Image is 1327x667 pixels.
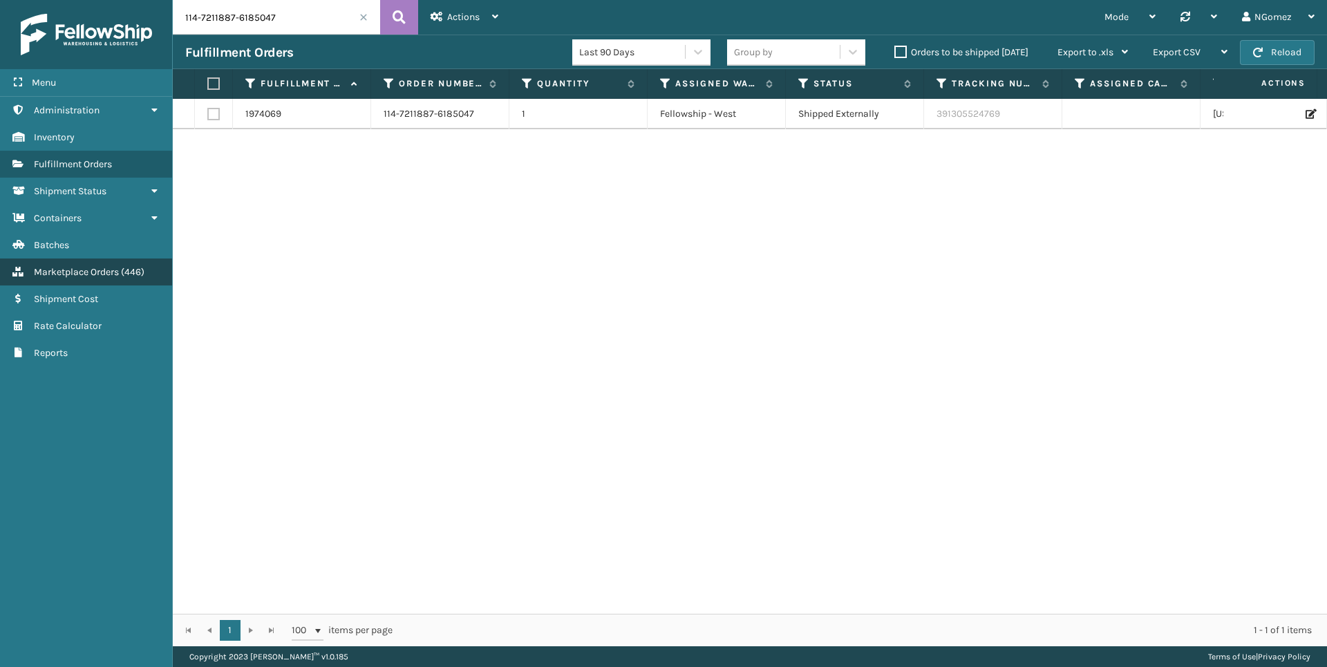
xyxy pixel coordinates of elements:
span: Marketplace Orders [34,266,119,278]
label: Fulfillment Order Id [261,77,344,90]
td: Fellowship - West [648,99,786,129]
span: ( 446 ) [121,266,144,278]
span: Reports [34,347,68,359]
span: Shipment Cost [34,293,98,305]
span: Export to .xls [1057,46,1113,58]
div: | [1208,646,1310,667]
a: Terms of Use [1208,652,1256,661]
h3: Fulfillment Orders [185,44,293,61]
label: Assigned Carrier Service [1090,77,1174,90]
label: Assigned Warehouse [675,77,759,90]
a: 1974069 [245,107,281,121]
span: Shipment Status [34,185,106,197]
a: 114-7211887-6185047 [384,107,474,121]
p: Copyright 2023 [PERSON_NAME]™ v 1.0.185 [189,646,348,667]
span: Mode [1104,11,1129,23]
span: Containers [34,212,82,224]
span: Rate Calculator [34,320,102,332]
label: Orders to be shipped [DATE] [894,46,1028,58]
i: Edit [1306,109,1314,119]
span: Menu [32,77,56,88]
span: Export CSV [1153,46,1201,58]
span: Fulfillment Orders [34,158,112,170]
td: Shipped Externally [786,99,924,129]
span: Batches [34,239,69,251]
label: Status [813,77,897,90]
span: 100 [292,623,312,637]
a: Privacy Policy [1258,652,1310,661]
span: Inventory [34,131,75,143]
td: 1 [509,99,648,129]
label: Tracking Number [952,77,1035,90]
td: 391305524769 [924,99,1062,129]
span: items per page [292,620,393,641]
span: Actions [447,11,480,23]
div: Last 90 Days [579,45,686,59]
div: 1 - 1 of 1 items [412,623,1312,637]
label: Quantity [537,77,621,90]
label: Order Number [399,77,482,90]
a: 1 [220,620,241,641]
button: Reload [1240,40,1315,65]
img: logo [21,14,152,55]
span: Administration [34,104,100,116]
div: Group by [734,45,773,59]
span: Actions [1218,72,1314,95]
